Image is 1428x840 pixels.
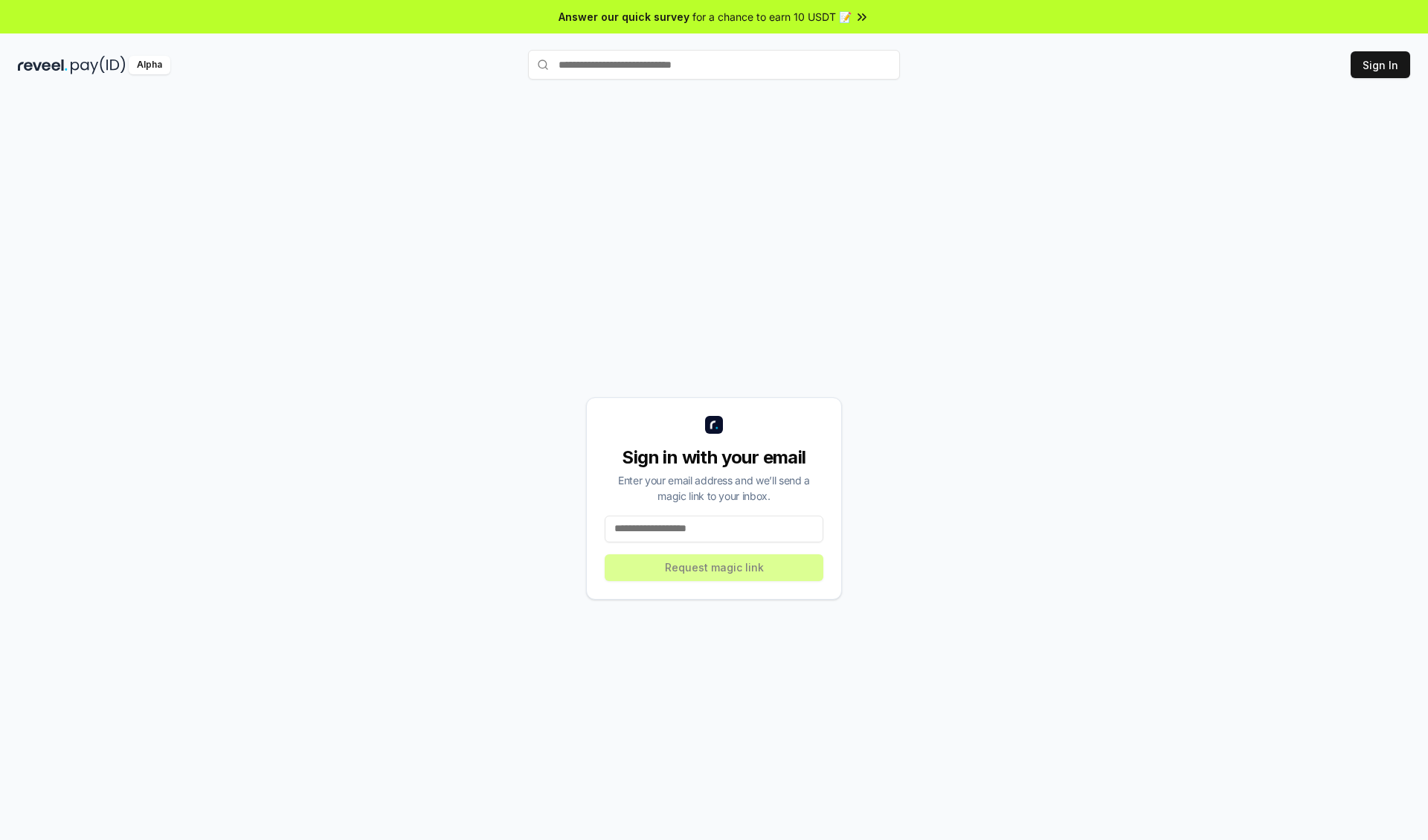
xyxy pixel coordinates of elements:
div: Sign in with your email [605,446,823,469]
img: logo_small [705,416,723,434]
span: Answer our quick survey [559,9,689,25]
button: Sign In [1351,51,1410,78]
span: for a chance to earn 10 USDT 📝 [692,9,852,25]
div: Alpha [129,56,170,74]
div: Enter your email address and we’ll send a magic link to your inbox. [605,472,823,504]
img: pay_id [71,56,126,74]
img: reveel_dark [18,56,68,74]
